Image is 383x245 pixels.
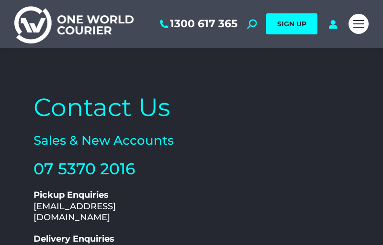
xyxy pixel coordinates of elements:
[34,190,109,200] b: Pickup Enquiries
[34,234,114,244] b: Delivery Enquiries
[349,14,369,34] a: Mobile menu icon
[277,20,306,28] span: SIGN UP
[34,91,187,124] h2: Contact Us
[158,18,237,30] a: 1300 617 365
[34,159,135,178] a: 07 5370 2016
[266,13,317,34] a: SIGN UP
[34,133,187,149] h2: Sales & New Accounts
[14,5,134,43] img: One World Courier
[34,190,116,223] a: Pickup Enquiries[EMAIL_ADDRESS][DOMAIN_NAME]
